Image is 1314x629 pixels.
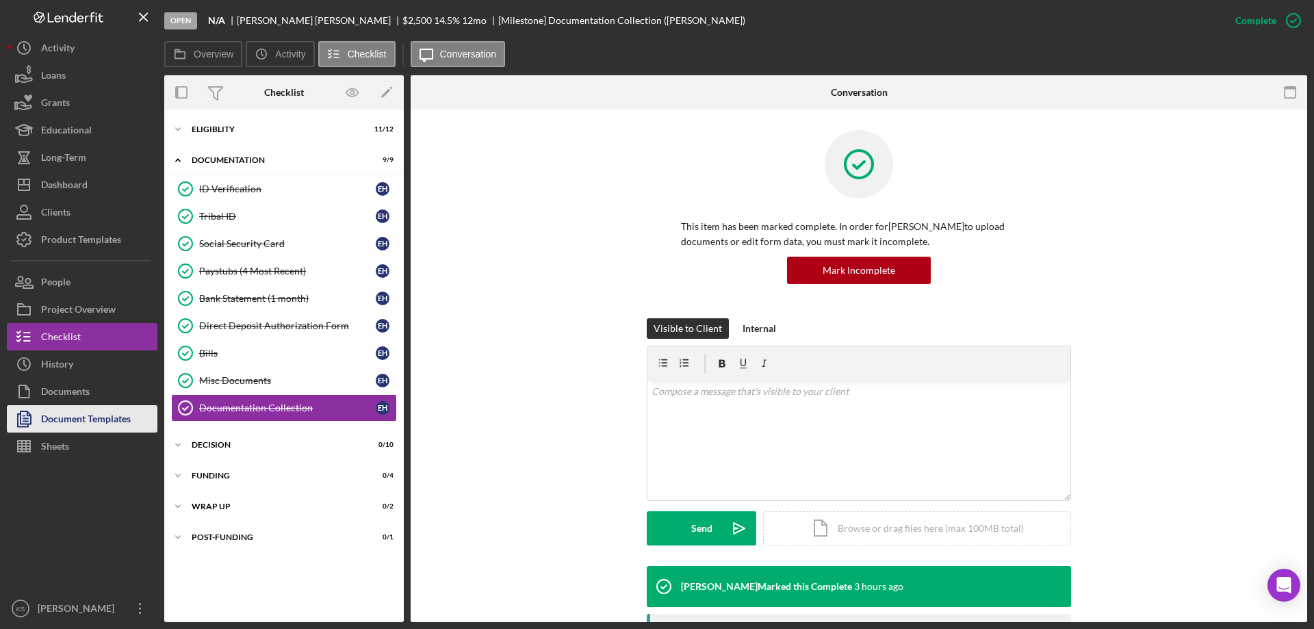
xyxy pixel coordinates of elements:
[376,182,389,196] div: E H
[376,292,389,305] div: E H
[192,441,359,449] div: Decision
[376,401,389,415] div: E H
[7,198,157,226] button: Clients
[376,374,389,387] div: E H
[41,198,70,229] div: Clients
[7,268,157,296] button: People
[7,350,157,378] button: History
[171,312,397,339] a: Direct Deposit Authorization FormEH
[7,34,157,62] button: Activity
[171,394,397,422] a: Documentation CollectionEH
[7,378,157,405] button: Documents
[41,433,69,463] div: Sheets
[831,87,888,98] div: Conversation
[171,285,397,312] a: Bank Statement (1 month)EH
[192,472,359,480] div: Funding
[208,15,225,26] b: N/A
[192,156,359,164] div: Documentation
[369,125,394,133] div: 11 / 12
[369,156,394,164] div: 9 / 9
[41,116,92,147] div: Educational
[199,320,376,331] div: Direct Deposit Authorization Form
[369,533,394,541] div: 0 / 1
[16,605,25,613] text: KS
[41,405,131,436] div: Document Templates
[171,230,397,257] a: Social Security CardEH
[318,41,396,67] button: Checklist
[192,502,359,511] div: Wrap up
[369,472,394,480] div: 0 / 4
[41,323,81,354] div: Checklist
[199,211,376,222] div: Tribal ID
[7,296,157,323] button: Project Overview
[164,12,197,29] div: Open
[462,15,487,26] div: 12 mo
[41,89,70,120] div: Grants
[681,581,852,592] div: [PERSON_NAME] Marked this Complete
[264,87,304,98] div: Checklist
[7,62,157,89] button: Loans
[348,49,387,60] label: Checklist
[498,15,745,26] div: [Milestone] Documentation Collection ([PERSON_NAME])
[41,62,66,92] div: Loans
[194,49,233,60] label: Overview
[7,323,157,350] a: Checklist
[7,116,157,144] button: Educational
[376,209,389,223] div: E H
[41,350,73,381] div: History
[7,405,157,433] button: Document Templates
[41,171,88,202] div: Dashboard
[823,257,895,284] div: Mark Incomplete
[192,125,359,133] div: Eligiblity
[171,257,397,285] a: Paystubs (4 Most Recent)EH
[7,144,157,171] button: Long-Term
[41,34,75,65] div: Activity
[1267,569,1300,602] div: Open Intercom Messenger
[369,441,394,449] div: 0 / 10
[743,318,776,339] div: Internal
[171,203,397,230] a: Tribal IDEH
[1235,7,1276,34] div: Complete
[199,293,376,304] div: Bank Statement (1 month)
[192,533,359,541] div: Post-Funding
[7,226,157,253] button: Product Templates
[7,433,157,460] button: Sheets
[647,318,729,339] button: Visible to Client
[369,502,394,511] div: 0 / 2
[654,318,722,339] div: Visible to Client
[736,318,783,339] button: Internal
[246,41,314,67] button: Activity
[376,319,389,333] div: E H
[691,511,712,545] div: Send
[41,144,86,175] div: Long-Term
[787,257,931,284] button: Mark Incomplete
[34,595,123,626] div: [PERSON_NAME]
[647,511,756,545] button: Send
[41,268,70,299] div: People
[199,375,376,386] div: Misc Documents
[171,367,397,394] a: Misc DocumentsEH
[199,183,376,194] div: ID Verification
[41,378,90,409] div: Documents
[7,89,157,116] button: Grants
[7,171,157,198] button: Dashboard
[7,595,157,622] button: KS[PERSON_NAME]
[41,226,121,257] div: Product Templates
[376,237,389,251] div: E H
[440,49,497,60] label: Conversation
[1222,7,1307,34] button: Complete
[171,339,397,367] a: BillsEH
[434,15,460,26] div: 14.5 %
[275,49,305,60] label: Activity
